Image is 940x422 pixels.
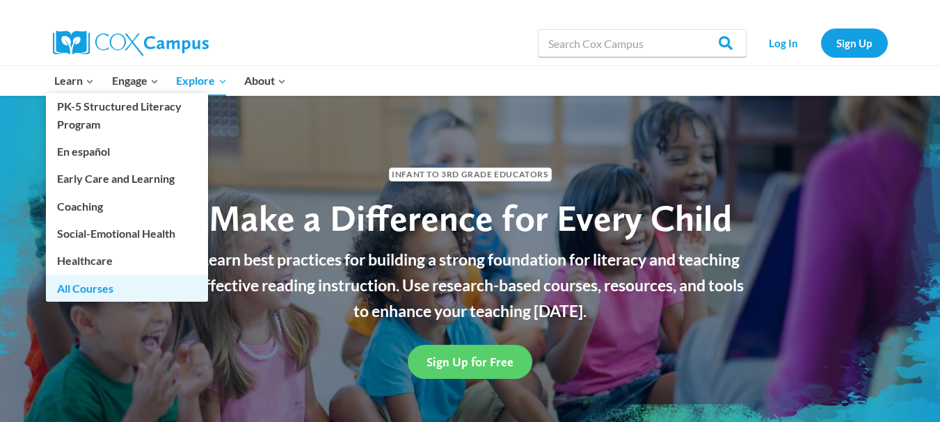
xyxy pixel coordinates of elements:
[168,66,236,95] button: Child menu of Explore
[235,66,295,95] button: Child menu of About
[46,247,208,274] a: Healthcare
[46,165,208,192] a: Early Care and Learning
[46,93,208,138] a: PK-5 Structured Literacy Program
[46,193,208,219] a: Coaching
[46,66,104,95] button: Child menu of Learn
[46,220,208,247] a: Social-Emotional Health
[538,29,747,57] input: Search Cox Campus
[408,345,532,379] a: Sign Up for Free
[209,196,732,240] span: Make a Difference for Every Child
[754,29,814,57] a: Log In
[754,29,888,57] nav: Secondary Navigation
[389,168,552,181] span: Infant to 3rd Grade Educators
[46,66,295,95] nav: Primary Navigation
[821,29,888,57] a: Sign Up
[46,138,208,165] a: En español
[427,355,513,369] span: Sign Up for Free
[189,247,752,323] p: Learn best practices for building a strong foundation for literacy and teaching effective reading...
[53,31,209,56] img: Cox Campus
[103,66,168,95] button: Child menu of Engage
[46,275,208,301] a: All Courses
